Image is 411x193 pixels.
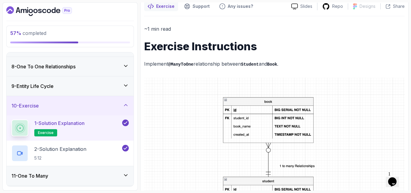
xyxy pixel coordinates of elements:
[11,82,54,90] h3: 9 - Entity Life Cycle
[34,155,86,161] p: 5:12
[11,145,129,162] button: 2-Solution Explanation5:12
[156,3,175,9] p: Exercise
[168,62,193,67] code: @ManyToOne
[380,3,405,9] button: Share
[11,120,129,136] button: 1-Solution Explanationexercise
[38,130,54,135] span: exercise
[7,57,134,76] button: 8-One To One Relationships
[317,3,348,10] a: Repo
[34,145,86,153] p: 2 - Solution Explanation
[11,63,76,70] h3: 8 - One To One Relationships
[10,30,21,36] span: 57 %
[393,3,405,9] p: Share
[10,30,46,36] span: completed
[144,60,405,68] p: Implement relationship between and .
[181,2,213,11] button: Support button
[286,3,317,10] a: Slides
[386,169,405,187] iframe: chat widget
[300,3,312,9] p: Slides
[267,62,277,67] code: Book
[11,102,39,109] h3: 10 - Exercise
[360,3,375,9] p: Designs
[7,76,134,96] button: 9-Entity Life Cycle
[144,2,178,11] button: notes button
[332,3,343,9] p: Repo
[34,120,85,127] p: 1 - Solution Explanation
[11,172,48,179] h3: 11 - One To Many
[241,62,259,67] code: Student
[228,3,253,9] p: Any issues?
[144,40,405,52] h1: Exercise Instructions
[216,2,257,11] button: Feedback button
[193,3,210,9] p: Support
[6,6,86,16] a: Dashboard
[144,25,405,33] p: ~1 min read
[7,166,134,185] button: 11-One To Many
[7,96,134,115] button: 10-Exercise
